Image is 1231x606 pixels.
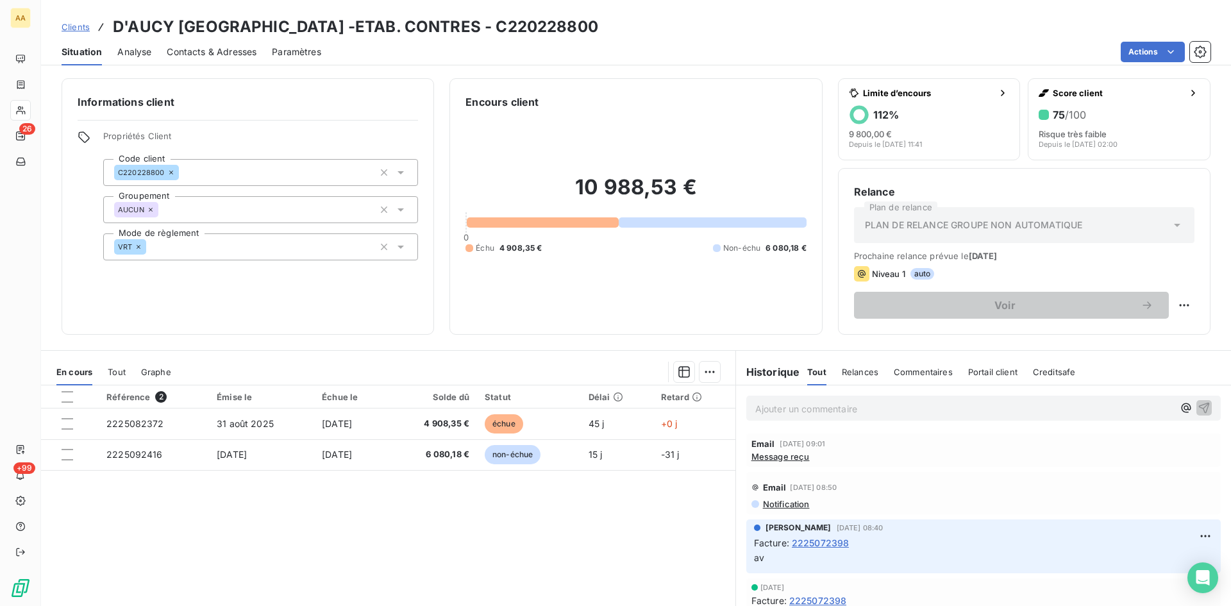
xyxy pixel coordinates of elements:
[485,392,573,402] div: Statut
[754,552,764,563] span: av
[158,204,169,215] input: Ajouter une valeur
[837,524,883,532] span: [DATE] 08:40
[397,448,469,461] span: 6 080,18 €
[790,484,837,491] span: [DATE] 08:50
[499,242,542,254] span: 4 908,35 €
[167,46,256,58] span: Contacts & Adresses
[838,78,1021,160] button: Limite d’encours112%9 800,00 €Depuis le [DATE] 11:41
[113,15,598,38] h3: D'AUCY [GEOGRAPHIC_DATA] -ETAB. CONTRES - C220228800
[103,131,418,149] span: Propriétés Client
[723,242,760,254] span: Non-échu
[106,391,201,403] div: Référence
[894,367,953,377] span: Commentaires
[661,449,680,460] span: -31 j
[1121,42,1185,62] button: Actions
[322,449,352,460] span: [DATE]
[322,392,381,402] div: Échue le
[106,449,163,460] span: 2225092416
[108,367,126,377] span: Tout
[661,392,728,402] div: Retard
[854,251,1194,261] span: Prochaine relance prévue le
[1187,562,1218,593] div: Open Intercom Messenger
[106,418,164,429] span: 2225082372
[842,367,878,377] span: Relances
[19,123,35,135] span: 26
[736,364,800,380] h6: Historique
[62,46,102,58] span: Situation
[762,499,810,509] span: Notification
[661,418,678,429] span: +0 j
[751,451,810,462] span: Message reçu
[10,578,31,598] img: Logo LeanPay
[854,184,1194,199] h6: Relance
[863,88,993,98] span: Limite d’encours
[589,418,605,429] span: 45 j
[217,418,274,429] span: 31 août 2025
[485,414,523,433] span: échue
[872,269,905,279] span: Niveau 1
[217,449,247,460] span: [DATE]
[155,391,167,403] span: 2
[464,232,469,242] span: 0
[854,292,1169,319] button: Voir
[322,418,352,429] span: [DATE]
[397,392,469,402] div: Solde dû
[910,268,935,280] span: auto
[763,482,787,492] span: Email
[754,536,789,550] span: Facture :
[141,367,171,377] span: Graphe
[62,22,90,32] span: Clients
[1053,108,1086,121] h6: 75
[1065,108,1086,121] span: /100
[10,8,31,28] div: AA
[146,241,156,253] input: Ajouter une valeur
[476,242,494,254] span: Échu
[465,94,539,110] h6: Encours client
[589,392,646,402] div: Délai
[792,536,850,550] span: 2225072398
[807,367,826,377] span: Tout
[1033,367,1076,377] span: Creditsafe
[485,445,540,464] span: non-échue
[589,449,603,460] span: 15 j
[968,367,1017,377] span: Portail client
[117,46,151,58] span: Analyse
[780,440,825,448] span: [DATE] 09:01
[1039,140,1118,148] span: Depuis le [DATE] 02:00
[869,300,1141,310] span: Voir
[1053,88,1183,98] span: Score client
[272,46,321,58] span: Paramètres
[465,174,806,213] h2: 10 988,53 €
[849,129,892,139] span: 9 800,00 €
[118,169,165,176] span: C220228800
[13,462,35,474] span: +99
[1039,129,1107,139] span: Risque très faible
[969,251,998,261] span: [DATE]
[751,439,775,449] span: Email
[56,367,92,377] span: En cours
[865,219,1083,231] span: PLAN DE RELANCE GROUPE NON AUTOMATIQUE
[62,21,90,33] a: Clients
[78,94,418,110] h6: Informations client
[217,392,306,402] div: Émise le
[873,108,899,121] h6: 112 %
[118,206,144,214] span: AUCUN
[766,522,832,534] span: [PERSON_NAME]
[1028,78,1210,160] button: Score client75/100Risque très faibleDepuis le [DATE] 02:00
[118,243,132,251] span: VRT
[179,167,189,178] input: Ajouter une valeur
[760,584,785,591] span: [DATE]
[766,242,807,254] span: 6 080,18 €
[397,417,469,430] span: 4 908,35 €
